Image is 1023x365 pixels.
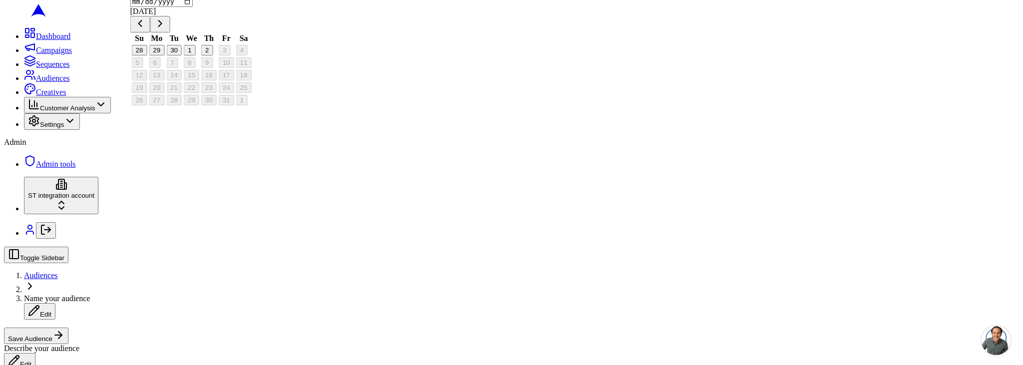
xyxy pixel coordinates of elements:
button: 2 [201,45,213,55]
button: 10 [219,57,234,68]
button: Go to next month [150,16,170,32]
th: Tuesday [166,33,182,43]
button: 6 [149,57,160,68]
th: Thursday [201,33,217,43]
button: 21 [166,82,182,93]
span: Edit [40,311,51,318]
button: 7 [166,57,178,68]
button: 11 [236,57,251,68]
div: Open chat [981,325,1011,355]
button: 23 [201,82,217,93]
span: Toggle Sidebar [20,254,64,262]
a: Audiences [24,271,58,280]
button: 1 [236,95,247,105]
span: Dashboard [36,32,70,40]
button: 16 [201,70,217,80]
span: Settings [40,121,64,128]
button: Customer Analysis [24,97,111,113]
button: 20 [149,82,164,93]
span: ST integration account [28,192,94,199]
button: ST integration account [24,177,98,214]
button: 27 [149,95,164,105]
button: 8 [184,57,195,68]
button: 1 [184,45,195,55]
span: Sequences [36,60,70,68]
a: Sequences [24,60,70,68]
button: 28 [132,45,147,55]
a: Dashboard [24,32,70,40]
button: 22 [184,82,199,93]
a: Campaigns [24,46,72,54]
button: Save Audience [4,328,68,344]
button: 15 [184,70,199,80]
a: Audiences [24,74,70,82]
button: 19 [132,82,147,93]
span: Audiences [36,74,70,82]
button: Settings [24,113,80,130]
th: Monday [148,33,165,43]
th: Friday [218,33,235,43]
button: 17 [219,70,234,80]
div: [DATE] [130,7,253,16]
nav: breadcrumb [4,271,1019,320]
th: Saturday [235,33,252,43]
span: Name your audience [24,294,90,303]
button: Go to previous month [130,16,150,32]
button: 29 [149,45,164,55]
button: 29 [184,95,199,105]
button: 30 [166,45,182,55]
button: 24 [219,82,234,93]
span: Describe your audience [4,344,79,353]
span: Admin tools [36,160,76,168]
button: 18 [236,70,251,80]
button: Toggle Sidebar [4,247,68,263]
button: 30 [201,95,217,105]
button: 4 [236,45,247,55]
a: Creatives [24,88,66,96]
button: 25 [236,82,251,93]
span: Customer Analysis [40,104,95,112]
th: Wednesday [183,33,200,43]
button: 12 [132,70,147,80]
button: 31 [219,95,234,105]
div: Admin [4,138,1019,147]
button: 5 [132,57,143,68]
th: Sunday [131,33,148,43]
button: Edit [24,303,55,320]
a: Admin tools [24,160,76,168]
span: Creatives [36,88,66,96]
button: Log out [36,222,56,239]
button: 28 [166,95,182,105]
button: 14 [166,70,182,80]
span: Campaigns [36,46,72,54]
button: 26 [132,95,147,105]
button: 13 [149,70,164,80]
button: 9 [201,57,213,68]
button: 3 [219,45,230,55]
